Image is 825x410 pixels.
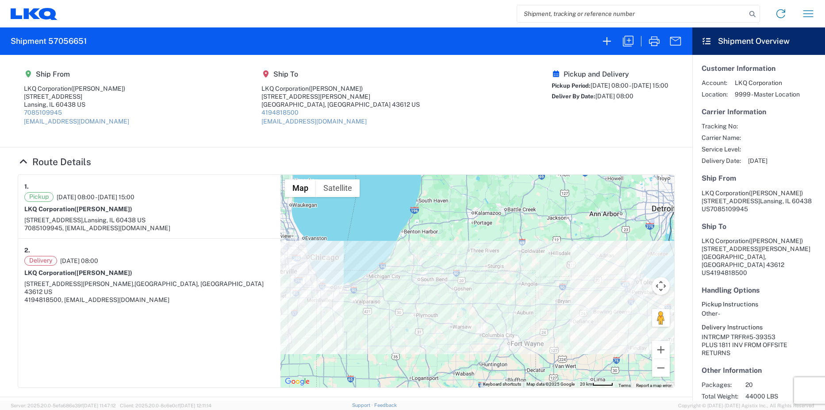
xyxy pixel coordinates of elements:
[748,157,767,165] span: [DATE]
[74,269,132,276] span: ([PERSON_NAME])
[745,392,821,400] span: 44000 LBS
[24,118,129,125] a: [EMAIL_ADDRESS][DOMAIN_NAME]
[710,269,747,276] span: 4194818500
[18,156,91,167] a: Hide Details
[702,366,816,375] h5: Other Information
[618,383,631,388] a: Terms
[702,392,738,400] span: Total Weight:
[261,85,420,93] div: LKQ Corporation
[309,85,363,92] span: ([PERSON_NAME])
[24,224,274,232] div: 7085109945, [EMAIL_ADDRESS][DOMAIN_NAME]
[24,192,54,202] span: Pickup
[71,85,125,92] span: ([PERSON_NAME])
[552,82,591,89] span: Pickup Period:
[316,179,360,197] button: Show satellite imagery
[702,381,738,389] span: Packages:
[636,383,672,388] a: Report a map error
[702,79,728,87] span: Account:
[702,197,760,205] span: [STREET_ADDRESS]
[24,205,132,213] strong: LKQ Corporation
[74,205,132,213] span: ([PERSON_NAME])
[591,82,668,89] span: [DATE] 08:00 - [DATE] 15:00
[261,70,420,78] h5: Ship To
[24,93,129,101] div: [STREET_ADDRESS]
[24,181,29,192] strong: 1.
[577,381,616,387] button: Map Scale: 20 km per 43 pixels
[702,157,741,165] span: Delivery Date:
[702,237,810,252] span: LKQ Corporation [STREET_ADDRESS][PERSON_NAME]
[120,403,211,408] span: Client: 2025.20.0-8c6e0cf
[24,85,129,93] div: LKQ Corporation
[702,122,741,130] span: Tracking No:
[735,79,800,87] span: LKQ Corporation
[261,93,420,101] div: [STREET_ADDRESS][PERSON_NAME]
[735,90,800,98] span: 9999 - Master Location
[692,27,825,55] header: Shipment Overview
[261,101,420,108] div: [GEOGRAPHIC_DATA], [GEOGRAPHIC_DATA] 43612 US
[552,70,668,78] h5: Pickup and Delivery
[702,309,816,317] div: Other -
[552,93,595,100] span: Deliver By Date:
[24,245,30,256] strong: 2.
[702,286,816,294] h5: Handling Options
[702,324,816,331] h6: Delivery Instructions
[11,36,87,46] h2: Shipment 57056651
[702,301,816,308] h6: Pickup Instructions
[710,205,748,213] span: 7085109945
[580,382,592,387] span: 20 km
[24,256,57,266] span: Delivery
[283,376,312,387] a: Open this area in Google Maps (opens a new window)
[60,257,98,265] span: [DATE] 08:00
[652,309,670,327] button: Drag Pegman onto the map to open Street View
[24,109,62,116] a: 7085109945
[261,118,367,125] a: [EMAIL_ADDRESS][DOMAIN_NAME]
[24,296,274,304] div: 4194818500, [EMAIL_ADDRESS][DOMAIN_NAME]
[702,145,741,153] span: Service Level:
[652,359,670,377] button: Zoom out
[702,134,741,142] span: Carrier Name:
[702,237,816,277] address: [GEOGRAPHIC_DATA], [GEOGRAPHIC_DATA] 43612 US
[24,269,132,276] strong: LKQ Corporation
[652,341,670,359] button: Zoom in
[24,70,129,78] h5: Ship From
[745,381,821,389] span: 20
[483,381,521,387] button: Keyboard shortcuts
[526,382,575,387] span: Map data ©2025 Google
[180,403,211,408] span: [DATE] 12:11:14
[11,403,116,408] span: Server: 2025.20.0-5efa686e39f
[83,403,116,408] span: [DATE] 11:47:12
[702,222,816,231] h5: Ship To
[749,190,803,197] span: ([PERSON_NAME])
[595,93,633,100] span: [DATE] 08:00
[352,402,374,408] a: Support
[702,64,816,73] h5: Customer Information
[517,5,746,22] input: Shipment, tracking or reference number
[652,277,670,295] button: Map camera controls
[57,193,134,201] span: [DATE] 08:00 - [DATE] 15:00
[678,402,814,410] span: Copyright © [DATE]-[DATE] Agistix Inc., All Rights Reserved
[24,280,134,287] span: [STREET_ADDRESS][PERSON_NAME],
[702,174,816,182] h5: Ship From
[374,402,397,408] a: Feedback
[702,190,749,197] span: LKQ Corporation
[261,109,299,116] a: 4194818500
[24,280,264,295] span: [GEOGRAPHIC_DATA], [GEOGRAPHIC_DATA] 43612 US
[702,108,816,116] h5: Carrier Information
[702,189,816,213] address: Lansing, IL 60438 US
[749,237,803,244] span: ([PERSON_NAME])
[283,376,312,387] img: Google
[24,217,84,224] span: [STREET_ADDRESS],
[24,101,129,108] div: Lansing, IL 60438 US
[702,333,816,357] div: INTRCMP TRFR#5-39353 PLUS 1811 INV FROM OFFSITE RETURNS
[84,217,146,224] span: Lansing, IL 60438 US
[702,90,728,98] span: Location:
[285,179,316,197] button: Show street map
